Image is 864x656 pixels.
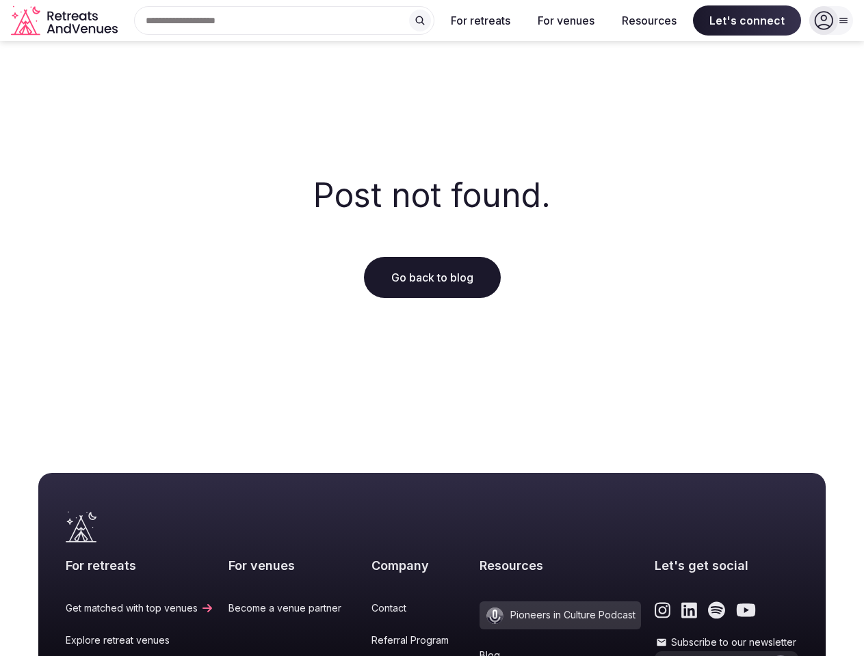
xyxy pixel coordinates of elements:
a: Go back to blog [364,257,501,298]
a: Visit the homepage [66,511,96,543]
a: Explore retreat venues [66,633,214,647]
span: Let's connect [693,5,801,36]
svg: Retreats and Venues company logo [11,5,120,36]
a: Contact [371,601,465,615]
a: Link to the retreats and venues Instagram page [655,601,670,619]
a: Referral Program [371,633,465,647]
a: Become a venue partner [228,601,358,615]
a: Link to the retreats and venues Spotify page [708,601,725,619]
h2: Let's get social [655,557,798,574]
h2: Post not found. [313,172,551,218]
button: Resources [611,5,688,36]
h2: Company [371,557,465,574]
a: Link to the retreats and venues LinkedIn page [681,601,697,619]
h2: For venues [228,557,358,574]
button: For retreats [440,5,521,36]
a: Link to the retreats and venues Youtube page [736,601,756,619]
button: For venues [527,5,605,36]
h2: For retreats [66,557,214,574]
a: Visit the homepage [11,5,120,36]
a: Get matched with top venues [66,601,214,615]
label: Subscribe to our newsletter [655,635,798,649]
a: Pioneers in Culture Podcast [480,601,641,629]
h2: Resources [480,557,641,574]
